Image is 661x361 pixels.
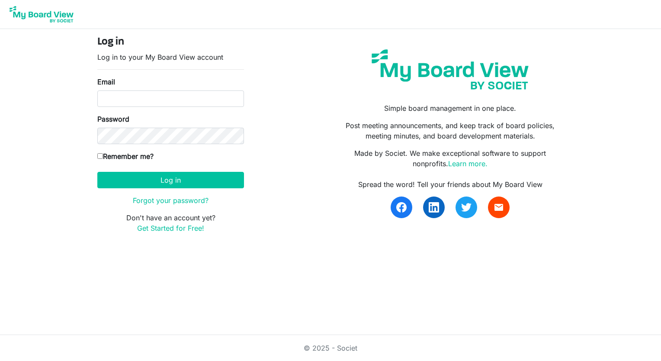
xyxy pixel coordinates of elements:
img: my-board-view-societ.svg [365,43,535,96]
label: Email [97,77,115,87]
button: Log in [97,172,244,188]
img: linkedin.svg [429,202,439,213]
label: Remember me? [97,151,154,161]
img: My Board View Logo [7,3,76,25]
a: Learn more. [448,159,488,168]
h4: Log in [97,36,244,48]
p: Log in to your My Board View account [97,52,244,62]
label: Password [97,114,129,124]
a: email [488,197,510,218]
input: Remember me? [97,153,103,159]
img: facebook.svg [396,202,407,213]
p: Post meeting announcements, and keep track of board policies, meeting minutes, and board developm... [337,120,564,141]
a: © 2025 - Societ [304,344,357,352]
p: Made by Societ. We make exceptional software to support nonprofits. [337,148,564,169]
p: Don't have an account yet? [97,213,244,233]
img: twitter.svg [461,202,472,213]
p: Simple board management in one place. [337,103,564,113]
div: Spread the word! Tell your friends about My Board View [337,179,564,190]
span: email [494,202,504,213]
a: Get Started for Free! [137,224,204,232]
a: Forgot your password? [133,196,209,205]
